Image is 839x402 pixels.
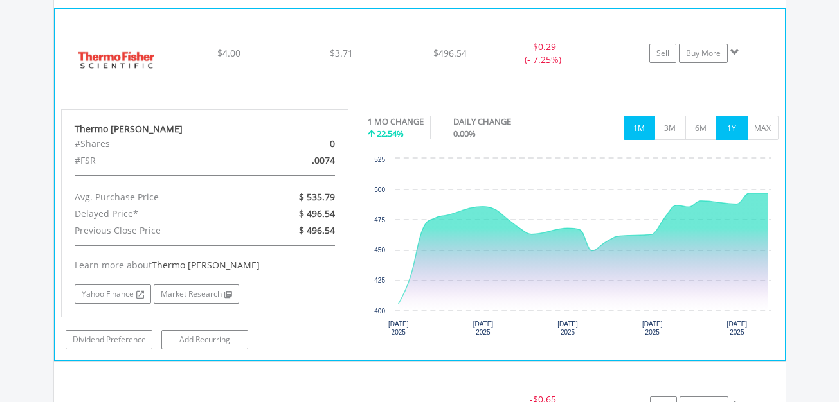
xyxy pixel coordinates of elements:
[557,320,578,336] text: [DATE] 2025
[747,116,779,140] button: MAX
[624,116,655,140] button: 1M
[374,277,385,284] text: 425
[494,40,591,66] div: - (- 7.25%)
[453,128,476,139] span: 0.00%
[75,284,151,304] a: Yahoo Finance
[374,186,385,193] text: 500
[374,156,385,163] text: 525
[299,191,335,203] span: $ 535.79
[727,320,748,336] text: [DATE] 2025
[368,152,779,345] div: Chart. Highcharts interactive chart.
[299,207,335,220] span: $ 496.54
[649,44,676,63] a: Sell
[642,320,663,336] text: [DATE] 2025
[154,284,239,304] a: Market Research
[679,44,728,63] a: Buy More
[152,259,260,271] span: Thermo [PERSON_NAME]
[368,152,778,345] svg: Interactive chart
[75,123,336,135] div: Thermo [PERSON_NAME]
[75,259,336,272] div: Learn more about
[65,222,251,239] div: Previous Close Price
[251,152,345,169] div: .0074
[453,116,556,128] div: DAILY CHANGE
[299,224,335,236] span: $ 496.54
[433,47,467,59] span: $496.54
[654,116,686,140] button: 3M
[374,308,385,315] text: 400
[251,135,345,152] div: 0
[65,152,251,169] div: #FSR
[374,216,385,223] text: 475
[161,330,248,349] a: Add Recurring
[61,25,172,94] img: EQU.US.TMO.png
[374,247,385,254] text: 450
[685,116,717,140] button: 6M
[65,205,251,222] div: Delayed Price*
[388,320,409,336] text: [DATE] 2025
[716,116,748,140] button: 1Y
[368,116,424,128] div: 1 MO CHANGE
[377,128,404,139] span: 22.54%
[66,330,152,349] a: Dividend Preference
[533,40,556,53] span: $0.29
[473,320,494,336] text: [DATE] 2025
[330,47,353,59] span: $3.71
[217,47,240,59] span: $4.00
[65,189,251,205] div: Avg. Purchase Price
[65,135,251,152] div: #Shares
